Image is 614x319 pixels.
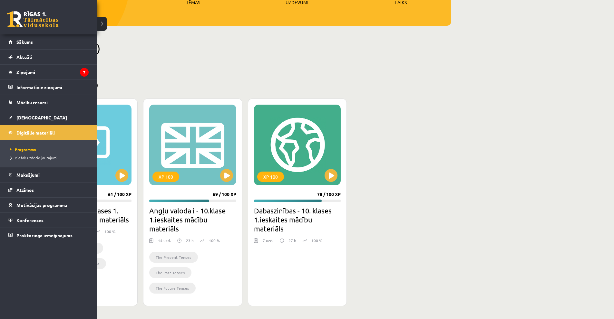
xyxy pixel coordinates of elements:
li: The Present Tenses [149,252,198,263]
a: Programma [8,146,90,152]
p: 100 % [311,238,322,243]
div: XP 100 [257,172,284,182]
span: Motivācijas programma [16,202,67,208]
a: Motivācijas programma [8,198,89,212]
span: Mācību resursi [16,99,48,105]
h2: Angļu valoda i - 10.klase 1.ieskaites mācību materiāls [149,206,236,233]
p: 27 h [288,238,296,243]
div: 7 uzd. [263,238,273,247]
span: Proktoringa izmēģinājums [16,232,73,238]
div: XP 100 [152,172,179,182]
h2: Pieejamie (0) [39,42,451,54]
p: 100 % [209,238,220,243]
legend: Informatīvie ziņojumi [16,80,89,95]
a: Sākums [8,34,89,49]
span: Digitālie materiāli [16,130,55,136]
span: [DEMOGRAPHIC_DATA] [16,115,67,120]
a: Biežāk uzdotie jautājumi [8,155,90,161]
span: Biežāk uzdotie jautājumi [8,155,57,160]
a: Ziņojumi7 [8,65,89,80]
a: Mācību resursi [8,95,89,110]
a: [DEMOGRAPHIC_DATA] [8,110,89,125]
p: 100 % [104,229,115,234]
i: 7 [80,68,89,77]
a: Maksājumi [8,167,89,182]
span: Konferences [16,217,44,223]
a: Rīgas 1. Tālmācības vidusskola [7,11,59,27]
a: Informatīvie ziņojumi [8,80,89,95]
li: The Future Tenses [149,283,196,294]
a: Proktoringa izmēģinājums [8,228,89,243]
h2: Dabaszinības - 10. klases 1.ieskaites mācību materiāls [254,206,341,233]
span: Sākums [16,39,33,45]
li: The Past Tenses [149,267,191,278]
a: Konferences [8,213,89,228]
p: 23 h [186,238,194,243]
h2: Pabeigtie (3) [39,78,451,91]
a: Aktuāli [8,50,89,64]
span: Aktuāli [16,54,32,60]
div: 14 uzd. [158,238,171,247]
span: Atzīmes [16,187,34,193]
span: Programma [8,147,36,152]
legend: Ziņojumi [16,65,89,80]
legend: Maksājumi [16,167,89,182]
a: Atzīmes [8,183,89,197]
a: Digitālie materiāli [8,125,89,140]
